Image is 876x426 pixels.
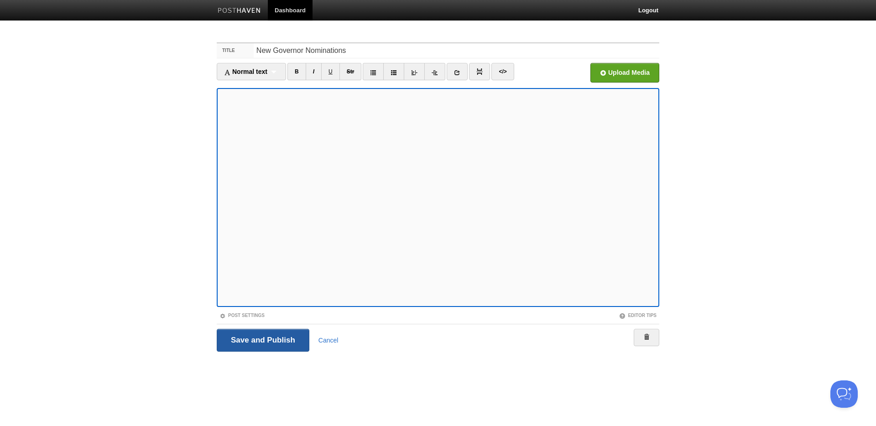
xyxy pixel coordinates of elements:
[218,8,261,15] img: Posthaven-bar
[830,380,858,408] iframe: Help Scout Beacon - Open
[287,63,306,80] a: B
[219,313,265,318] a: Post Settings
[217,329,309,352] input: Save and Publish
[476,68,483,75] img: pagebreak-icon.png
[347,68,355,75] del: Str
[318,337,339,344] a: Cancel
[619,313,657,318] a: Editor Tips
[321,63,340,80] a: U
[339,63,362,80] a: Str
[306,63,322,80] a: I
[224,68,267,75] span: Normal text
[217,43,254,58] label: Title
[491,63,514,80] a: </>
